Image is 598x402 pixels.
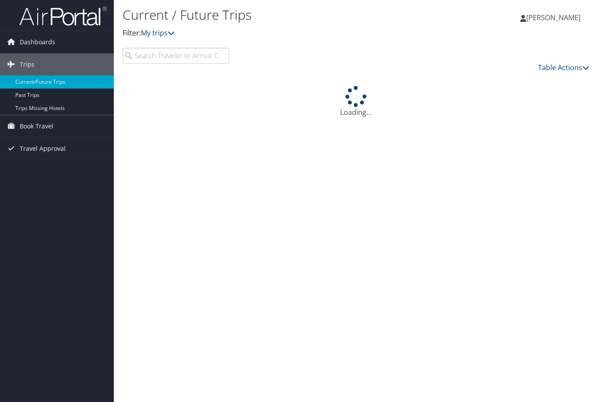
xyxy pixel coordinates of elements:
span: [PERSON_NAME] [526,13,580,22]
span: Book Travel [20,115,53,137]
input: Search Traveler or Arrival City [123,48,229,64]
span: Dashboards [20,31,55,53]
img: airportal-logo.png [19,6,107,26]
span: Travel Approval [20,138,66,160]
span: Trips [20,53,35,75]
a: Table Actions [538,63,589,72]
a: My trips [141,28,175,38]
h1: Current / Future Trips [123,6,434,24]
a: [PERSON_NAME] [520,4,589,31]
div: Loading... [123,86,589,117]
p: Filter: [123,28,434,39]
